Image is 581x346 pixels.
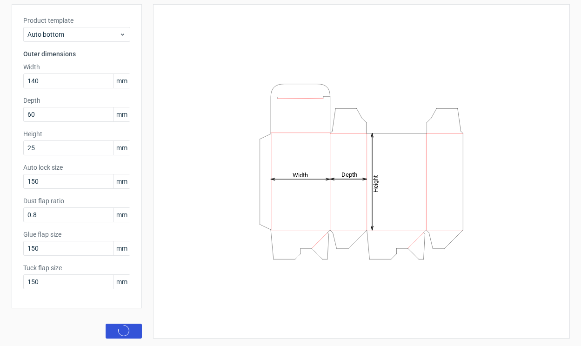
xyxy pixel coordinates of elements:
label: Tuck flap size [23,263,130,273]
tspan: Depth [341,171,357,178]
tspan: Width [292,171,307,178]
span: mm [114,74,130,88]
tspan: Height [372,175,379,192]
span: mm [114,241,130,255]
label: Depth [23,96,130,105]
label: Glue flap size [23,230,130,239]
span: mm [114,208,130,222]
label: Height [23,129,130,139]
span: mm [114,141,130,155]
label: Width [23,62,130,72]
span: Auto bottom [27,30,119,39]
span: mm [114,275,130,289]
label: Dust flap ratio [23,196,130,206]
h3: Outer dimensions [23,49,130,59]
span: mm [114,174,130,188]
span: mm [114,107,130,121]
label: Product template [23,16,130,25]
label: Auto lock size [23,163,130,172]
